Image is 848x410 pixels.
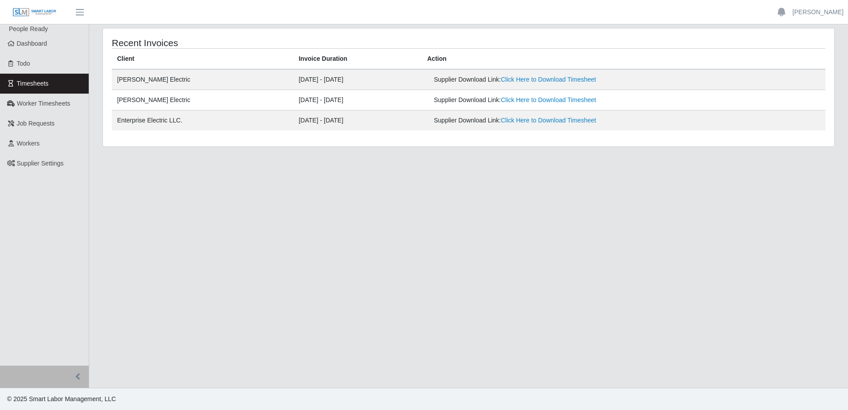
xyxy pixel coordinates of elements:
td: Enterprise Electric LLC. [112,110,293,131]
td: [DATE] - [DATE] [293,69,422,90]
span: Todo [17,60,30,67]
td: [DATE] - [DATE] [293,90,422,110]
h4: Recent Invoices [112,37,401,48]
td: [PERSON_NAME] Electric [112,69,293,90]
span: Dashboard [17,40,47,47]
th: Action [422,49,825,70]
a: Click Here to Download Timesheet [501,76,596,83]
span: Timesheets [17,80,49,87]
div: Supplier Download Link: [434,116,683,125]
th: Client [112,49,293,70]
a: [PERSON_NAME] [793,8,844,17]
img: SLM Logo [12,8,57,17]
th: Invoice Duration [293,49,422,70]
span: Job Requests [17,120,55,127]
td: [PERSON_NAME] Electric [112,90,293,110]
div: Supplier Download Link: [434,95,683,105]
span: People Ready [9,25,48,32]
div: Supplier Download Link: [434,75,683,84]
a: Click Here to Download Timesheet [501,117,596,124]
td: [DATE] - [DATE] [293,110,422,131]
span: © 2025 Smart Labor Management, LLC [7,395,116,402]
span: Workers [17,140,40,147]
span: Worker Timesheets [17,100,70,107]
a: Click Here to Download Timesheet [501,96,596,103]
span: Supplier Settings [17,160,64,167]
